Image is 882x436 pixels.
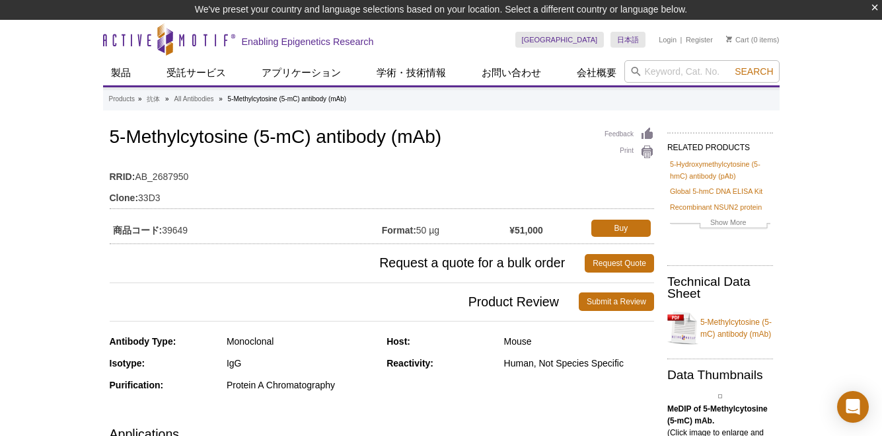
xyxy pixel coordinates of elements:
a: 抗体 [147,93,160,105]
a: 製品 [103,60,139,85]
strong: Antibody Type: [110,336,176,347]
strong: Host: [386,336,410,347]
span: Product Review [110,292,579,311]
div: Monoclonal [227,335,377,347]
a: 日本語 [610,32,645,48]
span: Search [735,66,773,77]
td: AB_2687950 [110,163,654,184]
a: Feedback [605,127,654,142]
strong: Format: [382,224,416,236]
input: Keyword, Cat. No. [624,60,780,83]
td: 50 µg [382,216,509,240]
strong: ¥51,000 [509,224,543,236]
li: (0 items) [726,32,780,48]
h2: Technical Data Sheet [667,276,773,300]
li: | [680,32,682,48]
li: 5-Methylcytosine (5-mC) antibody (mAb) [228,95,347,103]
td: 39649 [110,216,382,240]
img: 5-Methylcytosine (5-mC) antibody (mAb) tested by MeDIP analysis. [718,394,722,398]
a: 5-Methylcytosine (5-mC) antibody (mAb) [667,308,773,348]
a: Global 5-hmC DNA ELISA Kit [670,185,762,197]
h2: RELATED PRODUCTS [667,132,773,156]
li: » [138,95,142,103]
a: Show More [670,216,770,232]
h1: 5-Methylcytosine (5-mC) antibody (mAb) [110,127,654,150]
a: Request Quote [585,254,654,273]
div: IgG [227,357,377,369]
span: Request a quote for a bulk order [110,254,585,273]
a: Print [605,145,654,159]
a: お問い合わせ [474,60,549,85]
a: 受託サービス [159,60,234,85]
td: 33D3 [110,184,654,205]
strong: Isotype: [110,358,145,369]
a: Cart [726,35,749,44]
strong: Purification: [110,380,164,390]
div: Protein A Chromatography [227,379,377,391]
h2: Enabling Epigenetics Research [242,36,374,48]
a: 5-Hydroxymethylcytosine (5-hmC) antibody (pAb) [670,158,770,182]
strong: Clone: [110,192,139,204]
strong: RRID: [110,171,135,183]
strong: Reactivity: [386,358,433,369]
a: [GEOGRAPHIC_DATA] [515,32,605,48]
a: Products [109,93,135,105]
b: MeDIP of 5-Methylcytosine (5-mC) mAb. [667,404,768,425]
a: 学術・技術情報 [369,60,454,85]
div: Mouse [504,335,654,347]
li: » [219,95,223,103]
a: All Antibodies [174,93,213,105]
button: Search [731,65,777,77]
a: Register [686,35,713,44]
div: Human, Not Species Specific [504,357,654,369]
img: Your Cart [726,36,732,42]
a: Buy [591,220,651,237]
a: 会社概要 [569,60,624,85]
a: Recombinant NSUN2 protein [670,201,762,213]
strong: 商品コード: [113,224,163,236]
div: Open Intercom Messenger [837,391,869,423]
a: Login [659,35,677,44]
li: » [165,95,169,103]
a: アプリケーション [254,60,349,85]
h2: Data Thumbnails [667,369,773,381]
a: Submit a Review [579,292,654,311]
